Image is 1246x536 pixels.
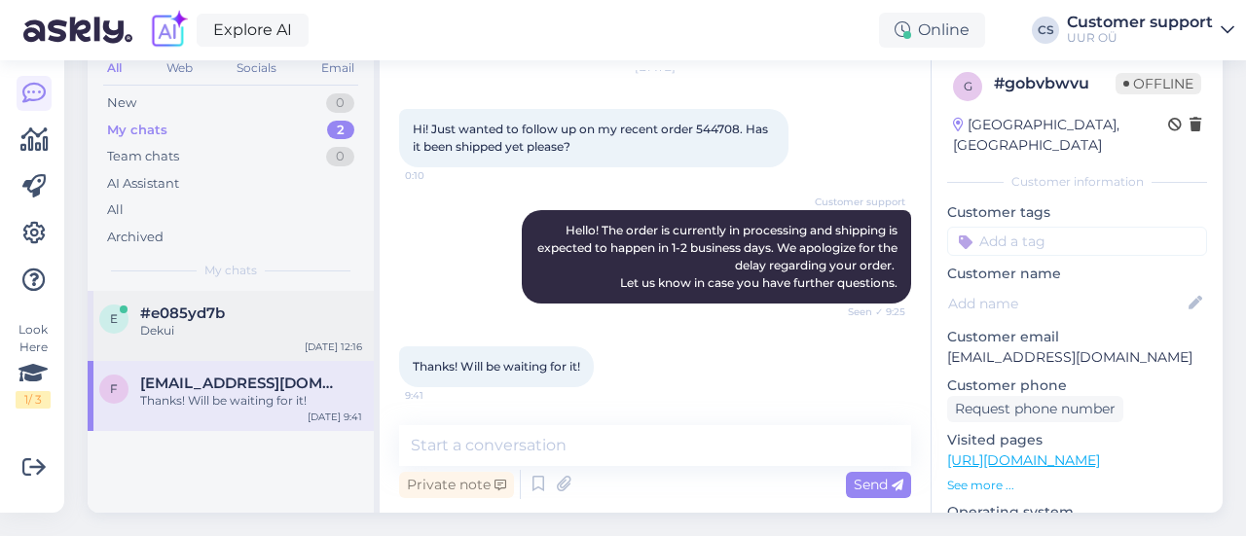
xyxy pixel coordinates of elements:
span: 0:10 [405,168,478,183]
div: Private note [399,472,514,498]
div: Team chats [107,147,179,166]
div: Archived [107,228,164,247]
div: Customer information [947,173,1207,191]
div: My chats [107,121,167,140]
span: My chats [204,262,257,279]
span: F [110,381,118,396]
input: Add a tag [947,227,1207,256]
div: Look Here [16,321,51,409]
div: All [103,55,126,81]
a: Explore AI [197,14,309,47]
div: Online [879,13,985,48]
span: #e085yd7b [140,304,225,322]
div: Web [163,55,197,81]
p: Customer tags [947,202,1207,223]
img: explore-ai [148,10,189,51]
p: See more ... [947,477,1207,494]
p: [EMAIL_ADDRESS][DOMAIN_NAME] [947,347,1207,368]
span: Hello! The order is currently in processing and shipping is expected to happen in 1-2 business da... [537,223,900,290]
div: [GEOGRAPHIC_DATA], [GEOGRAPHIC_DATA] [953,115,1168,156]
a: [URL][DOMAIN_NAME] [947,451,1100,469]
div: [DATE] 12:16 [305,339,362,354]
div: Socials [233,55,280,81]
div: # gobvbwvu [994,72,1116,95]
span: Offline [1116,73,1201,94]
div: [DATE] 9:41 [308,410,362,424]
p: Visited pages [947,430,1207,450]
span: Send [854,476,903,493]
input: Add name [948,293,1185,314]
p: Customer name [947,264,1207,284]
div: 0 [326,147,354,166]
p: Customer phone [947,375,1207,396]
p: Operating system [947,502,1207,522]
div: CS [1032,17,1059,44]
span: Hi! Just wanted to follow up on my recent order 544708. Has it been shipped yet please? [413,122,771,154]
p: Customer email [947,327,1207,347]
div: 0 [326,93,354,113]
span: Thanks! Will be waiting for it! [413,359,580,374]
div: 1 / 3 [16,391,51,409]
span: 9:41 [405,388,478,403]
div: New [107,93,136,113]
div: Dekui [140,322,362,339]
div: Email [317,55,358,81]
div: AI Assistant [107,174,179,194]
div: Customer support [1067,15,1213,30]
div: Request phone number [947,396,1123,422]
div: Thanks! Will be waiting for it! [140,392,362,410]
div: 2 [327,121,354,140]
span: Faalzir@gmail.com [140,375,343,392]
div: All [107,200,124,220]
a: Customer supportUUR OÜ [1067,15,1234,46]
span: Seen ✓ 9:25 [832,304,905,319]
span: e [110,311,118,326]
span: Customer support [815,195,905,209]
span: g [964,79,972,93]
div: UUR OÜ [1067,30,1213,46]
